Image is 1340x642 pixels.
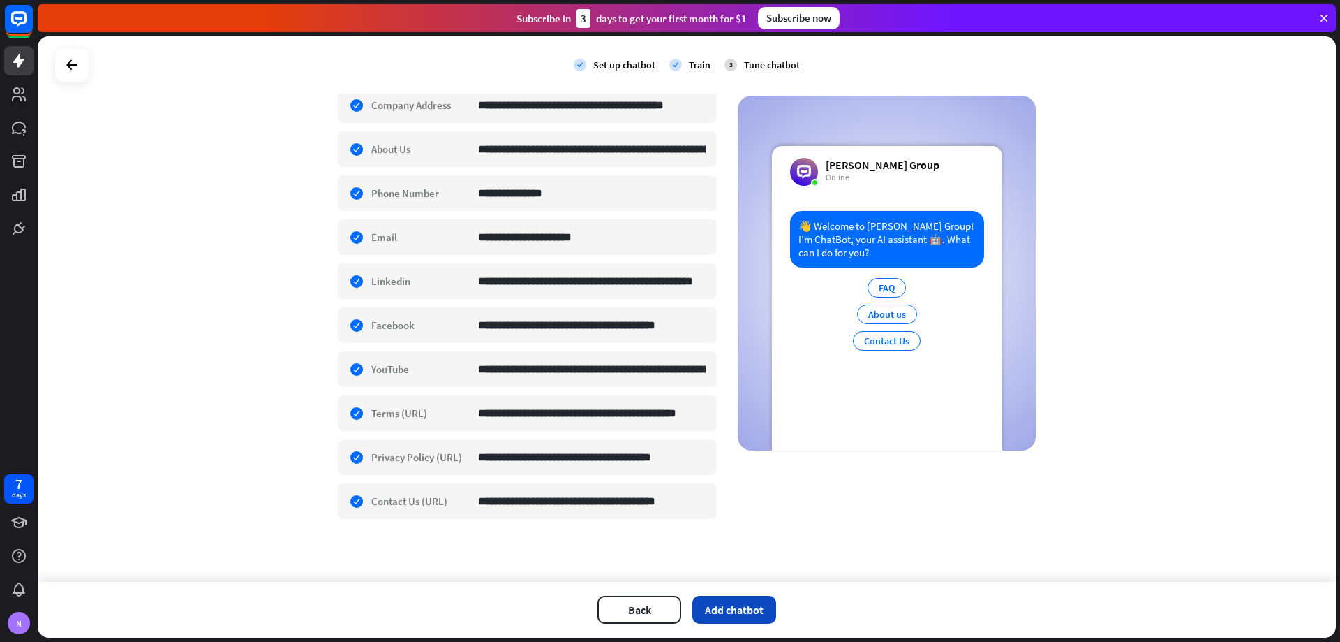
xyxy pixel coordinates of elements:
[689,59,710,71] div: Train
[516,9,747,28] div: Subscribe in days to get your first month for $1
[853,331,921,351] div: Contact Us
[11,6,53,48] button: Open LiveChat chat widget
[669,59,682,71] i: check
[758,7,840,29] div: Subscribe now
[724,59,737,71] div: 3
[826,172,939,183] div: Online
[12,490,26,500] div: days
[15,478,22,490] div: 7
[868,278,906,298] div: FAQ
[593,59,655,71] div: Set up chatbot
[744,59,800,71] div: Tune chatbot
[692,596,776,624] button: Add chatbot
[574,59,586,71] i: check
[597,596,681,624] button: Back
[826,158,939,172] div: [PERSON_NAME] Group
[857,305,917,324] div: About us
[8,612,30,634] div: N
[790,211,984,268] div: 👋 Welcome to [PERSON_NAME] Group! I’m ChatBot, your AI assistant 🤖. What can I do for you?
[4,474,33,504] a: 7 days
[576,9,590,28] div: 3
